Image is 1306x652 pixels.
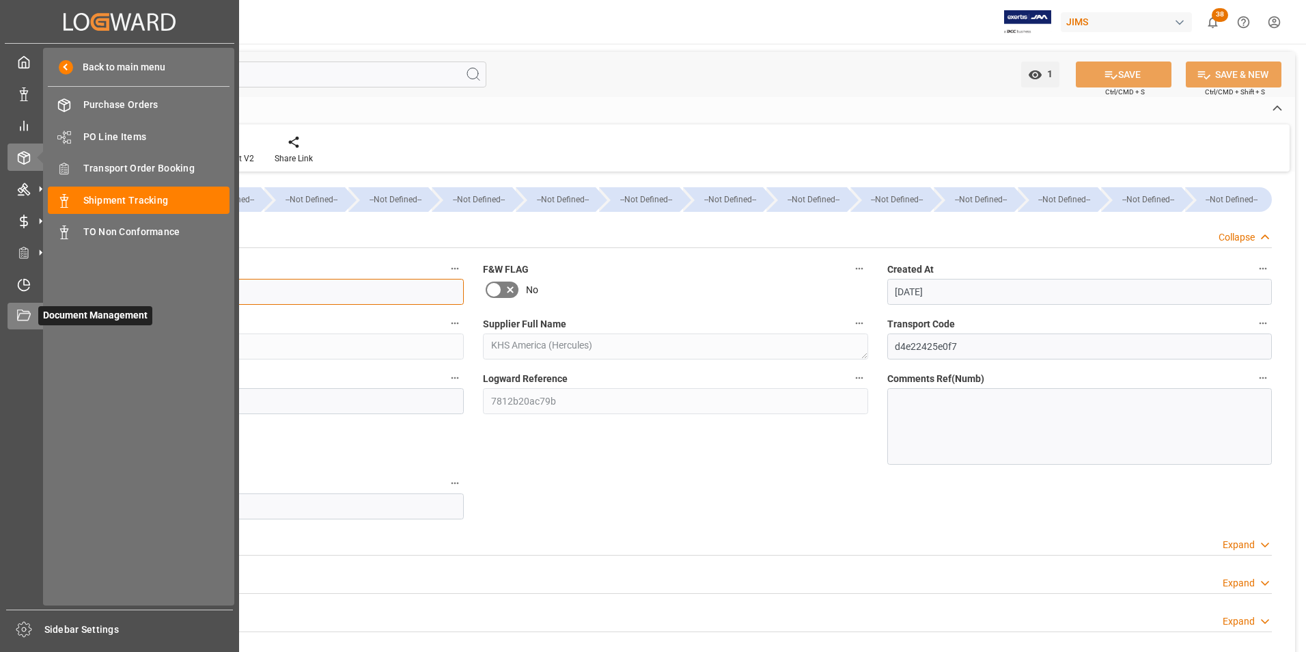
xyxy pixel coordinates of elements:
[887,372,984,386] span: Comments Ref(Numb)
[48,219,230,245] a: TO Non Conformance
[1185,187,1272,212] div: --Not Defined--
[48,155,230,182] a: Transport Order Booking
[1061,9,1197,35] button: JIMS
[483,372,568,386] span: Logward Reference
[83,98,230,112] span: Purchase Orders
[697,187,763,212] div: --Not Defined--
[599,187,679,212] div: --Not Defined--
[864,187,930,212] div: --Not Defined--
[483,334,867,359] textarea: KHS America (Hercules)
[529,187,596,212] div: --Not Defined--
[445,187,512,212] div: --Not Defined--
[362,187,428,212] div: --Not Defined--
[1219,230,1255,245] div: Collapse
[613,187,679,212] div: --Not Defined--
[8,303,232,329] a: Document ManagementDocument Management
[947,187,1014,212] div: --Not Defined--
[1061,12,1192,32] div: JIMS
[1105,87,1145,97] span: Ctrl/CMD + S
[1223,538,1255,552] div: Expand
[766,187,846,212] div: --Not Defined--
[63,62,486,87] input: Search Fields
[1223,614,1255,629] div: Expand
[8,80,232,107] a: Data Management
[1101,187,1181,212] div: --Not Defined--
[516,187,596,212] div: --Not Defined--
[83,161,230,176] span: Transport Order Booking
[83,225,230,239] span: TO Non Conformance
[181,187,261,212] div: --Not Defined--
[73,60,165,74] span: Back to main menu
[887,279,1272,305] input: DD-MM-YYYY
[1076,62,1171,87] button: SAVE
[1199,187,1265,212] div: --Not Defined--
[348,187,428,212] div: --Not Defined--
[38,306,152,325] span: Document Management
[83,130,230,144] span: PO Line Items
[8,271,232,297] a: Timeslot Management V2
[683,187,763,212] div: --Not Defined--
[1254,314,1272,332] button: Transport Code
[1228,7,1259,38] button: Help Center
[1205,87,1265,97] span: Ctrl/CMD + Shift + S
[446,474,464,492] button: Pickup Number
[48,123,230,150] a: PO Line Items
[8,49,232,75] a: My Cockpit
[887,262,934,277] span: Created At
[1018,187,1098,212] div: --Not Defined--
[850,187,930,212] div: --Not Defined--
[780,187,846,212] div: --Not Defined--
[446,314,464,332] button: Supplier Number
[1031,187,1098,212] div: --Not Defined--
[1223,576,1255,590] div: Expand
[850,369,868,387] button: Logward Reference
[446,260,464,277] button: JAM Reference Number
[8,112,232,139] a: My Reports
[934,187,1014,212] div: --Not Defined--
[1021,62,1059,87] button: open menu
[264,187,344,212] div: --Not Defined--
[483,262,529,277] span: F&W FLAG
[850,260,868,277] button: F&W FLAG
[887,317,955,331] span: Transport Code
[48,187,230,213] a: Shipment Tracking
[526,283,538,297] span: No
[1004,10,1051,34] img: Exertis%20JAM%20-%20Email%20Logo.jpg_1722504956.jpg
[1042,68,1053,79] span: 1
[48,92,230,118] a: Purchase Orders
[278,187,344,212] div: --Not Defined--
[83,193,230,208] span: Shipment Tracking
[1186,62,1281,87] button: SAVE & NEW
[1197,7,1228,38] button: show 38 new notifications
[1212,8,1228,22] span: 38
[275,152,313,165] div: Share Link
[44,623,234,637] span: Sidebar Settings
[432,187,512,212] div: --Not Defined--
[850,314,868,332] button: Supplier Full Name
[446,369,464,387] button: JAM Shipment Number
[1254,369,1272,387] button: Comments Ref(Numb)
[483,317,566,331] span: Supplier Full Name
[1115,187,1181,212] div: --Not Defined--
[1254,260,1272,277] button: Created At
